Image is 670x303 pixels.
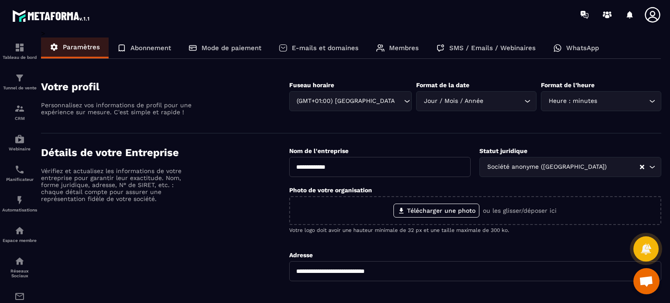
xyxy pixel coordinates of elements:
label: Nom de l'entreprise [289,147,349,154]
h4: Détails de votre Entreprise [41,146,289,159]
input: Search for option [599,96,647,106]
label: Format de la date [416,82,469,89]
img: formation [14,73,25,83]
label: Télécharger une photo [393,204,479,218]
img: formation [14,42,25,53]
a: automationsautomationsWebinaire [2,127,37,158]
p: Espace membre [2,238,37,243]
p: Membres [389,44,419,52]
p: Vérifiez et actualisez les informations de votre entreprise pour garantir leur exactitude. Nom, f... [41,167,194,202]
a: formationformationTunnel de vente [2,66,37,97]
label: Format de l’heure [541,82,595,89]
a: formationformationTableau de bord [2,36,37,66]
a: schedulerschedulerPlanificateur [2,158,37,188]
a: social-networksocial-networkRéseaux Sociaux [2,249,37,285]
img: automations [14,195,25,205]
span: Heure : minutes [547,96,599,106]
div: Search for option [479,157,661,177]
h4: Votre profil [41,81,289,93]
img: automations [14,225,25,236]
img: logo [12,8,91,24]
input: Search for option [485,96,522,106]
p: CRM [2,116,37,121]
a: automationsautomationsAutomatisations [2,188,37,219]
p: Mode de paiement [202,44,261,52]
span: Jour / Mois / Année [422,96,485,106]
p: E-mails et domaines [292,44,359,52]
a: formationformationCRM [2,97,37,127]
label: Adresse [289,252,313,259]
p: Tableau de bord [2,55,37,60]
p: Automatisations [2,208,37,212]
p: Paramètres [63,43,100,51]
span: Société anonyme ([GEOGRAPHIC_DATA]) [485,162,608,172]
img: formation [14,103,25,114]
label: Fuseau horaire [289,82,334,89]
p: Abonnement [130,44,171,52]
p: Planificateur [2,177,37,182]
img: social-network [14,256,25,266]
img: scheduler [14,164,25,175]
input: Search for option [395,96,402,106]
p: Tunnel de vente [2,85,37,90]
a: Ouvrir le chat [633,268,660,294]
label: Statut juridique [479,147,527,154]
p: Webinaire [2,146,37,151]
input: Search for option [608,162,639,172]
img: email [14,291,25,302]
p: WhatsApp [566,44,599,52]
img: automations [14,134,25,144]
p: Personnalisez vos informations de profil pour une expérience sur mesure. C'est simple et rapide ! [41,102,194,116]
p: SMS / Emails / Webinaires [449,44,536,52]
a: automationsautomationsEspace membre [2,219,37,249]
div: Search for option [289,91,412,111]
p: Votre logo doit avoir une hauteur minimale de 32 px et une taille maximale de 300 ko. [289,227,661,233]
div: Search for option [416,91,537,111]
div: Search for option [541,91,661,111]
p: Réseaux Sociaux [2,269,37,278]
label: Photo de votre organisation [289,187,372,194]
p: ou les glisser/déposer ici [483,207,557,214]
span: (GMT+01:00) [GEOGRAPHIC_DATA] [295,96,396,106]
button: Clear Selected [640,164,644,170]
